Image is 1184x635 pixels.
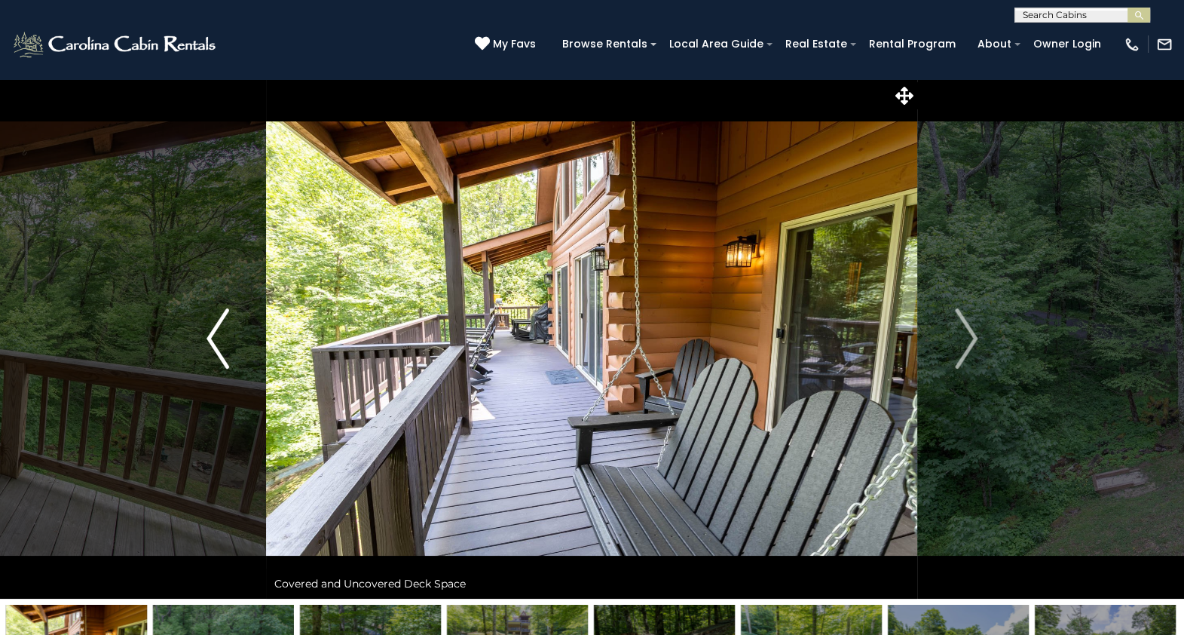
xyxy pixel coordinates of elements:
[170,78,266,599] button: Previous
[861,32,963,56] a: Rental Program
[918,78,1014,599] button: Next
[778,32,855,56] a: Real Estate
[207,308,229,369] img: arrow
[662,32,771,56] a: Local Area Guide
[955,308,977,369] img: arrow
[555,32,655,56] a: Browse Rentals
[475,36,540,53] a: My Favs
[970,32,1019,56] a: About
[11,29,220,60] img: White-1-2.png
[266,569,917,599] div: Covered and Uncovered Deck Space
[1026,32,1109,56] a: Owner Login
[493,36,536,52] span: My Favs
[1156,36,1173,53] img: mail-regular-white.png
[1124,36,1140,53] img: phone-regular-white.png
